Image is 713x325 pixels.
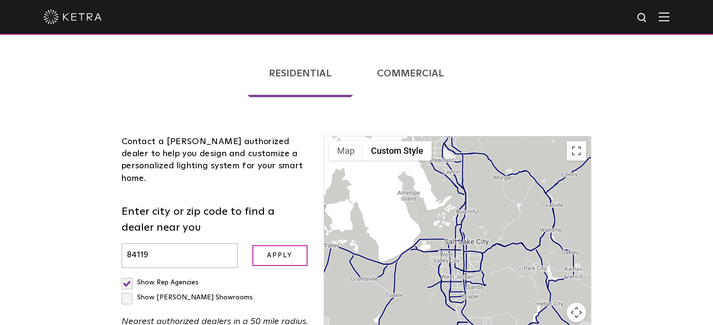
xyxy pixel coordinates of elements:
img: search icon [636,12,649,24]
a: Residential [248,50,353,97]
label: Enter city or zip code to find a dealer near you [122,204,309,236]
div: Contact a [PERSON_NAME] authorized dealer to help you design and customize a personalized lightin... [122,136,309,185]
a: Commercial [356,50,465,97]
button: Toggle fullscreen view [567,141,586,161]
button: Show street map [329,141,363,161]
label: Show [PERSON_NAME] Showrooms [122,294,253,301]
input: Apply [252,245,308,266]
img: Hamburger%20Nav.svg [659,12,669,21]
label: Show Rep Agencies [122,279,199,286]
button: Custom Style [363,141,432,161]
img: ketra-logo-2019-white [44,10,102,24]
input: Enter city or zip code [122,243,238,268]
button: Map camera controls [567,303,586,322]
